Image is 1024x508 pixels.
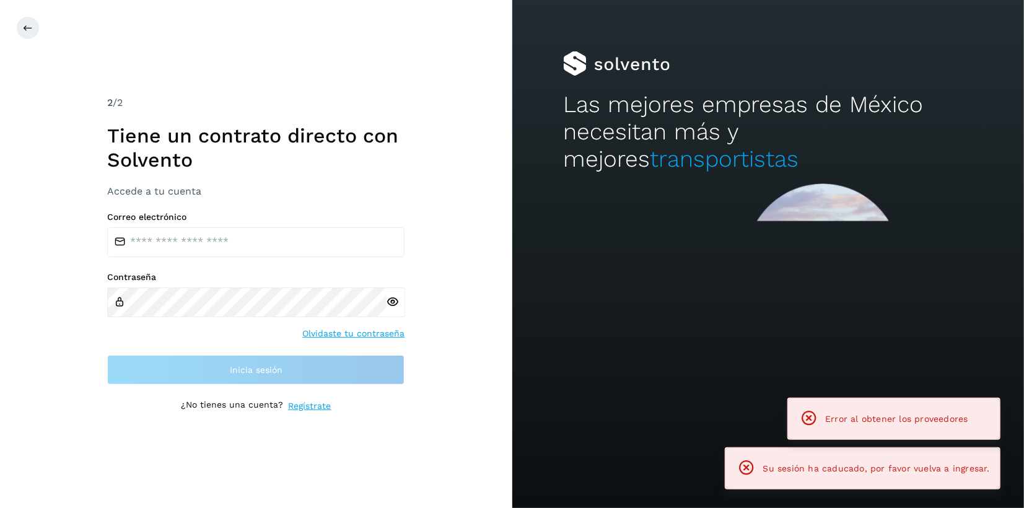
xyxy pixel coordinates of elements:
span: transportistas [650,146,799,172]
a: Olvidaste tu contraseña [302,327,405,340]
span: Error al obtener los proveedores [825,414,968,424]
span: 2 [107,97,113,108]
div: /2 [107,95,405,110]
button: Inicia sesión [107,355,405,385]
h1: Tiene un contrato directo con Solvento [107,124,405,172]
h3: Accede a tu cuenta [107,185,405,197]
span: Inicia sesión [230,366,282,374]
span: Su sesión ha caducado, por favor vuelva a ingresar. [763,463,990,473]
p: ¿No tienes una cuenta? [181,400,283,413]
label: Correo electrónico [107,212,405,222]
a: Regístrate [288,400,331,413]
h2: Las mejores empresas de México necesitan más y mejores [563,91,973,173]
label: Contraseña [107,272,405,282]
